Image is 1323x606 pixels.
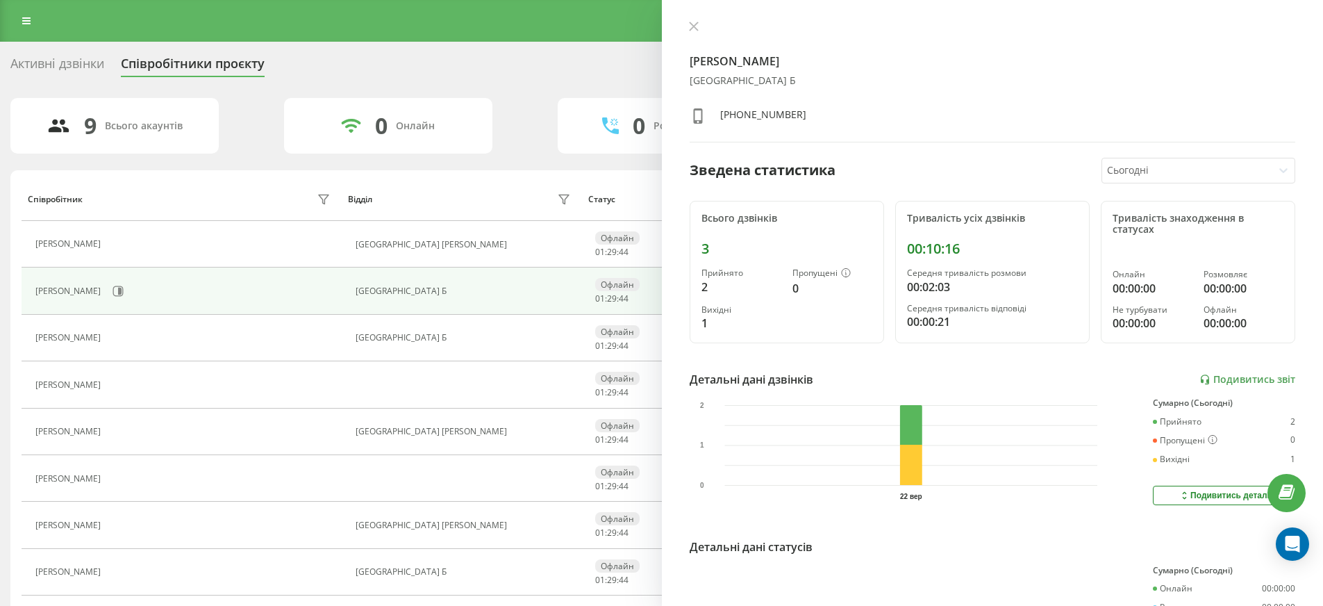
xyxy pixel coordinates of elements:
div: Детальні дані статусів [690,539,813,555]
div: Детальні дані дзвінків [690,371,813,388]
h4: [PERSON_NAME] [690,53,1296,69]
div: Офлайн [595,278,640,291]
span: 01 [595,246,605,258]
div: Подивитись деталі [1179,490,1270,501]
span: 44 [619,527,629,539]
div: Пропущені [792,268,872,279]
div: : : [595,388,629,398]
div: Сумарно (Сьогодні) [1153,566,1295,575]
div: Прийнято [1153,417,1201,427]
div: : : [595,528,629,538]
div: Офлайн [595,512,640,525]
button: Подивитись деталі [1153,486,1295,505]
div: Сумарно (Сьогодні) [1153,398,1295,408]
div: 0 [792,280,872,297]
div: 0 [1290,435,1295,446]
div: 00:00:00 [1113,280,1192,297]
div: : : [595,435,629,445]
div: Не турбувати [1113,305,1192,315]
div: Офлайн [595,372,640,385]
div: Open Intercom Messenger [1276,527,1309,561]
div: Статус [588,195,615,204]
div: : : [595,482,629,491]
div: [PERSON_NAME] [35,286,104,296]
span: 44 [619,574,629,586]
div: Всього акаунтів [105,120,183,132]
span: 01 [595,480,605,492]
text: 1 [700,441,704,449]
div: 00:00:00 [1204,280,1283,297]
div: 2 [1290,417,1295,427]
div: 1 [701,315,781,331]
div: Онлайн [1153,584,1192,593]
div: Відділ [348,195,372,204]
div: Середня тривалість розмови [907,268,1078,278]
div: 1 [1290,454,1295,464]
div: Офлайн [595,325,640,338]
div: [PERSON_NAME] [35,474,104,484]
div: : : [595,247,629,257]
div: 00:00:00 [1262,584,1295,593]
span: 01 [595,434,605,445]
div: : : [595,341,629,351]
span: 29 [607,340,617,352]
span: 01 [595,574,605,586]
div: [PERSON_NAME] [35,239,104,249]
span: 29 [607,246,617,258]
div: [PERSON_NAME] [35,380,104,390]
span: 44 [619,386,629,398]
div: : : [595,575,629,585]
div: Онлайн [396,120,435,132]
div: [GEOGRAPHIC_DATA] Б [356,567,574,577]
span: 44 [619,293,629,304]
div: Розмовляють [654,120,721,132]
div: Пропущені [1153,435,1217,446]
div: Офлайн [595,231,640,245]
div: Активні дзвінки [10,56,104,78]
span: 01 [595,386,605,398]
div: 00:00:21 [907,313,1078,330]
span: 29 [607,527,617,539]
div: [GEOGRAPHIC_DATA] Б [356,333,574,343]
text: 2 [700,402,704,409]
div: Співробітники проєкту [121,56,265,78]
div: 9 [84,113,97,139]
div: [PHONE_NUMBER] [720,108,806,128]
div: 00:02:03 [907,279,1078,295]
text: 22 вер [900,493,922,500]
span: 01 [595,293,605,304]
div: Зведена статистика [690,160,835,181]
text: 0 [700,482,704,489]
div: Вихідні [701,305,781,315]
div: [PERSON_NAME] [35,427,104,436]
div: Офлайн [1204,305,1283,315]
span: 44 [619,480,629,492]
div: 00:00:00 [1113,315,1192,331]
div: 00:00:00 [1204,315,1283,331]
div: Середня тривалість відповіді [907,304,1078,313]
div: 0 [375,113,388,139]
span: 01 [595,527,605,539]
div: [GEOGRAPHIC_DATA] [PERSON_NAME] [356,521,574,530]
div: [GEOGRAPHIC_DATA] Б [690,75,1296,87]
span: 29 [607,293,617,304]
span: 29 [607,386,617,398]
span: 44 [619,246,629,258]
div: Розмовляє [1204,270,1283,279]
span: 29 [607,574,617,586]
div: Офлайн [595,419,640,432]
div: Співробітник [28,195,83,204]
div: Вихідні [1153,454,1190,464]
div: 2 [701,279,781,295]
div: [GEOGRAPHIC_DATA] Б [356,286,574,296]
div: : : [595,294,629,304]
div: Офлайн [595,559,640,573]
span: 29 [607,434,617,445]
div: Онлайн [1113,270,1192,279]
span: 01 [595,340,605,352]
span: 44 [619,434,629,445]
div: 00:10:16 [907,240,1078,257]
div: [GEOGRAPHIC_DATA] [PERSON_NAME] [356,240,574,249]
div: Прийнято [701,268,781,278]
div: Тривалість знаходження в статусах [1113,213,1283,236]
